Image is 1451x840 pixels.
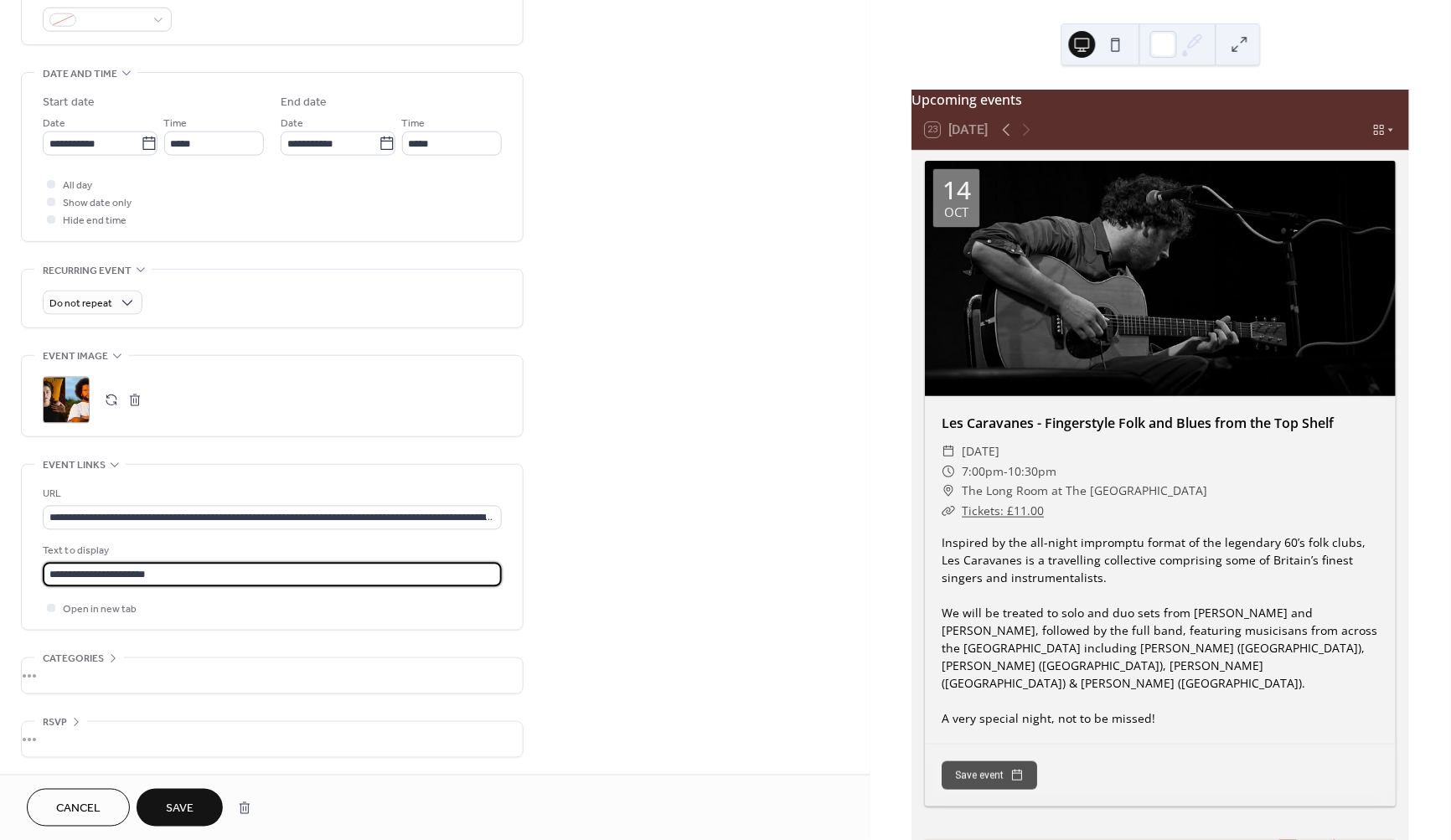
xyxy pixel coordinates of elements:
span: Event links [43,457,106,475]
a: Tickets: £11.00 [963,502,1045,518]
span: Cancel [56,801,101,818]
div: ; [43,377,90,424]
div: ​ [942,481,956,501]
span: The Long Room at The [GEOGRAPHIC_DATA] [963,481,1208,501]
span: All day [63,178,92,195]
span: - [1004,461,1009,482]
span: Recurring event [43,262,132,280]
span: Hide end time [63,213,127,230]
div: ••• [22,658,523,693]
button: Save event [942,761,1038,790]
a: Les Caravanes - Fingerstyle Folk and Blues from the Top Shelf [942,414,1335,432]
div: ••• [22,722,523,757]
div: URL [43,486,498,503]
div: ​ [942,461,956,482]
span: Open in new tab [63,601,137,619]
div: ​ [942,501,956,521]
div: Upcoming events [912,90,1410,110]
span: Save [166,801,194,818]
span: Do not repeat [49,295,112,314]
div: End date [281,94,328,111]
span: Time [164,116,188,133]
div: Start date [43,94,95,111]
span: [DATE] [963,441,1000,461]
span: Event image [43,348,108,366]
span: 10:30pm [1009,461,1057,482]
span: Date and time [43,65,117,83]
span: Show date only [63,195,132,213]
span: 7:00pm [963,461,1004,482]
button: Save [137,789,223,827]
div: ​ [942,441,956,461]
span: Categories [43,651,104,668]
div: Inspired by the all-night impromptu format of the legendary 60’s folk clubs, Les Caravanes is a t... [926,533,1397,727]
span: RSVP [43,714,67,732]
span: Date [43,116,65,133]
span: Time [402,116,426,133]
button: Cancel [27,789,130,827]
div: 14 [943,178,972,203]
div: Text to display [43,543,498,560]
span: Date [281,116,303,133]
div: Oct [945,206,969,219]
